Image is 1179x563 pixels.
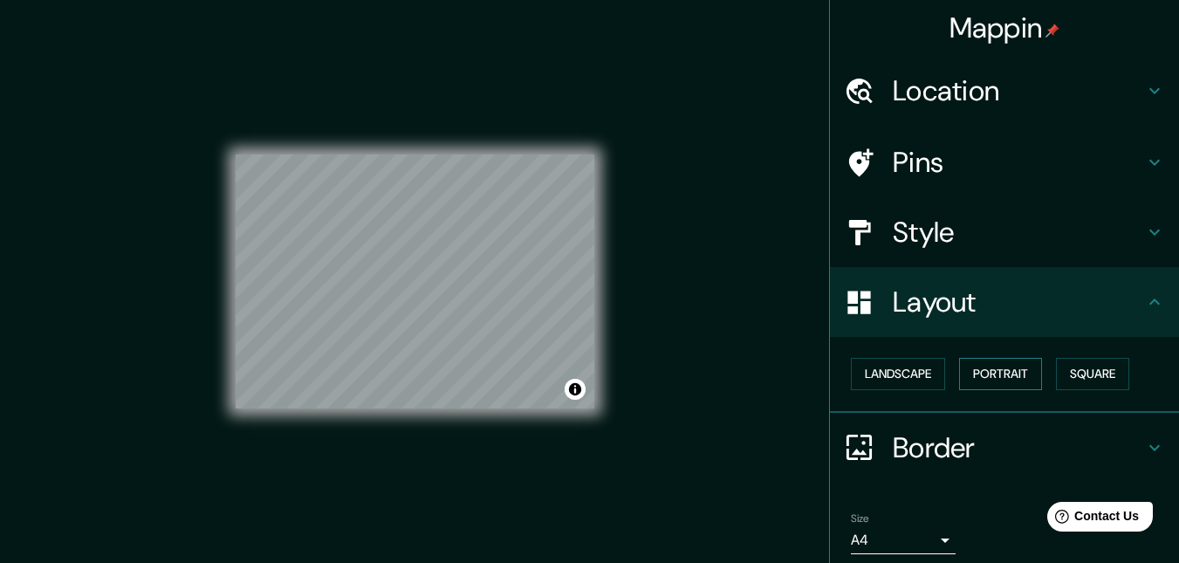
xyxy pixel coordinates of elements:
[893,285,1144,319] h4: Layout
[851,511,869,525] label: Size
[830,127,1179,197] div: Pins
[893,215,1144,250] h4: Style
[830,413,1179,483] div: Border
[830,197,1179,267] div: Style
[851,526,956,554] div: A4
[893,145,1144,180] h4: Pins
[830,267,1179,337] div: Layout
[565,379,586,400] button: Toggle attribution
[959,358,1042,390] button: Portrait
[893,430,1144,465] h4: Border
[1056,358,1129,390] button: Square
[893,73,1144,108] h4: Location
[236,154,594,409] canvas: Map
[1024,495,1160,544] iframe: Help widget launcher
[1045,24,1059,38] img: pin-icon.png
[851,358,945,390] button: Landscape
[949,10,1060,45] h4: Mappin
[830,56,1179,126] div: Location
